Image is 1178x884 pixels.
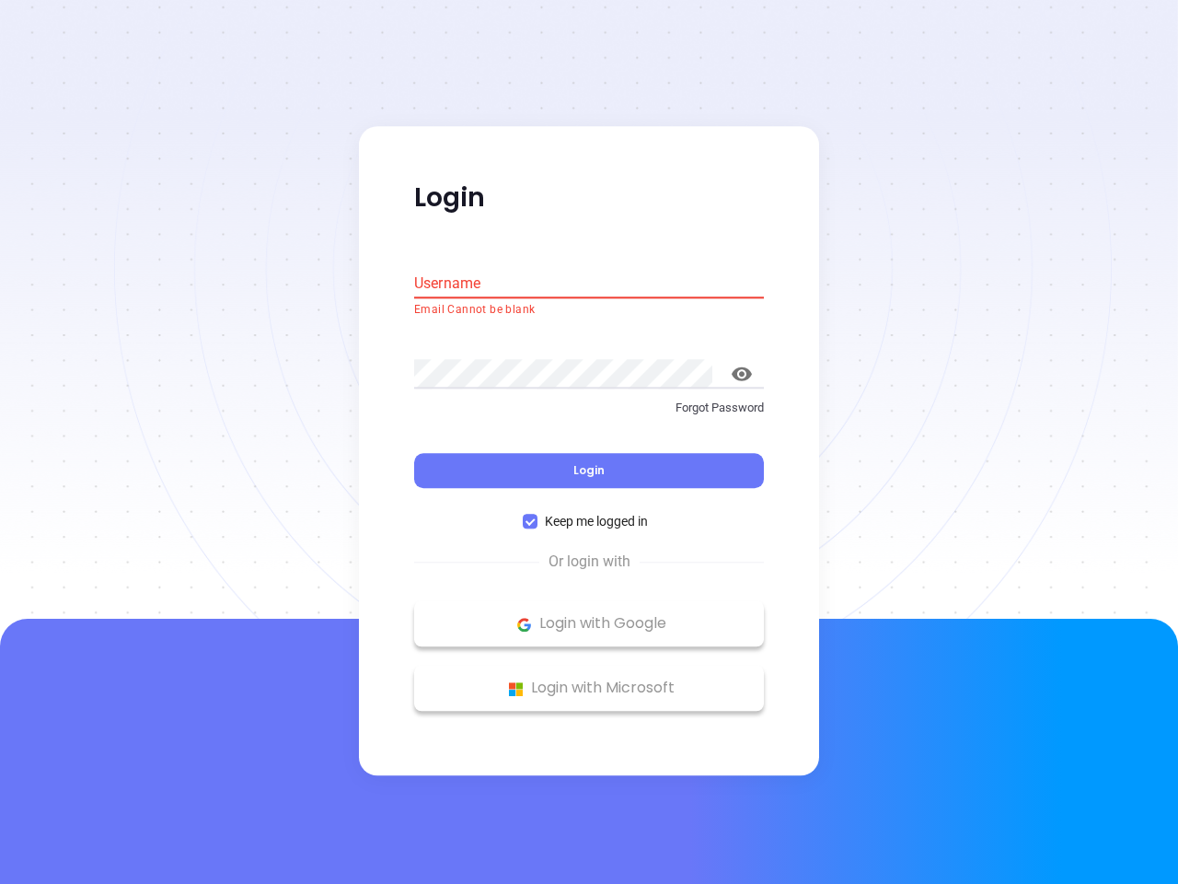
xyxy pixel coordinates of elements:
span: Or login with [539,552,640,574]
span: Keep me logged in [537,512,655,532]
img: Microsoft Logo [504,678,527,701]
p: Email Cannot be blank [414,301,764,320]
span: Login [573,463,605,479]
button: Google Logo Login with Google [414,601,764,647]
a: Forgot Password [414,399,764,432]
button: toggle password visibility [720,352,764,396]
p: Login with Google [423,611,755,638]
img: Google Logo [513,613,536,636]
p: Forgot Password [414,399,764,417]
p: Login with Microsoft [423,675,755,703]
button: Login [414,454,764,489]
button: Microsoft Logo Login with Microsoft [414,666,764,712]
p: Login [414,181,764,215]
